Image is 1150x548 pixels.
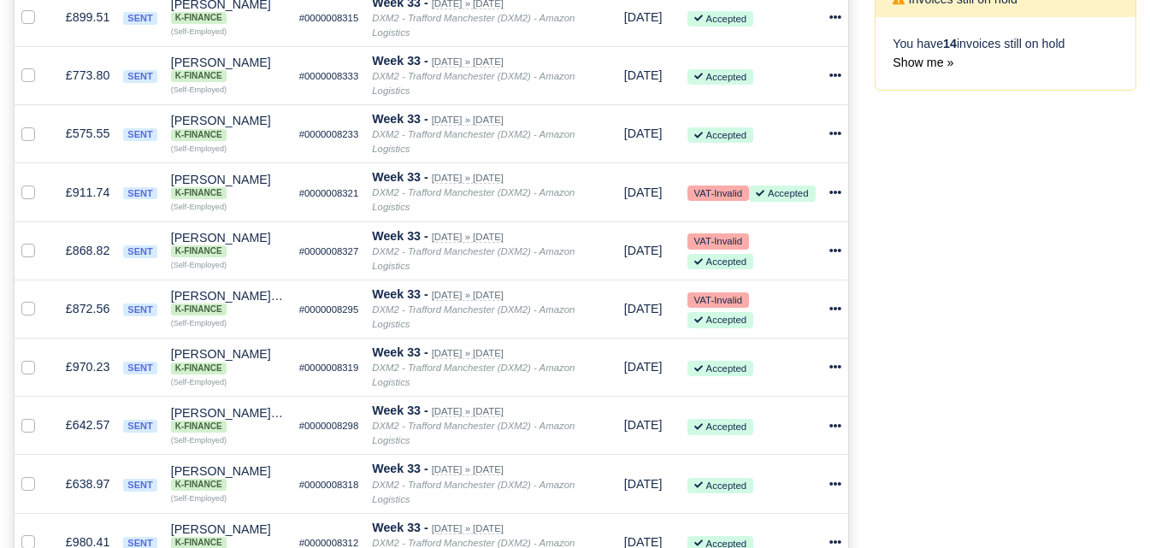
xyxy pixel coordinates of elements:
[687,233,749,249] small: VAT-Invalid
[372,404,428,417] strong: Week 33 -
[49,46,116,104] td: £773.80
[624,418,663,432] span: 1 day from now
[432,173,504,184] small: [DATE] » [DATE]
[432,290,504,301] small: [DATE] » [DATE]
[171,348,286,374] div: [PERSON_NAME] K-Finance
[171,479,227,491] span: K-Finance
[171,465,286,491] div: [PERSON_NAME] K-Finance
[687,69,753,85] small: Accepted
[123,479,156,492] span: sent
[432,523,504,534] small: [DATE] » [DATE]
[171,187,227,199] span: K-Finance
[943,37,957,50] strong: 14
[624,68,663,82] span: 1 day from now
[171,12,227,24] span: K-Finance
[372,170,428,184] strong: Week 33 -
[372,480,575,504] i: DXM2 - Trafford Manchester (DXM2) - Amazon Logistics
[49,339,116,397] td: £970.23
[687,292,749,308] small: VAT-Invalid
[49,163,116,221] td: £911.74
[49,280,116,338] td: £872.56
[372,345,428,359] strong: Week 33 -
[123,12,156,25] span: sent
[687,11,753,27] small: Accepted
[171,27,227,36] small: (Self-Employed)
[372,246,575,271] i: DXM2 - Trafford Manchester (DXM2) - Amazon Logistics
[49,455,116,513] td: £638.97
[624,127,663,140] span: 1 day from now
[372,54,428,68] strong: Week 33 -
[432,56,504,68] small: [DATE] » [DATE]
[171,85,227,94] small: (Self-Employed)
[372,421,575,445] i: DXM2 - Trafford Manchester (DXM2) - Amazon Logistics
[171,436,227,445] small: (Self-Employed)
[171,232,286,257] div: [PERSON_NAME] K-Finance
[299,71,359,81] small: #0000008333
[372,229,428,243] strong: Week 33 -
[372,362,575,387] i: DXM2 - Trafford Manchester (DXM2) - Amazon Logistics
[49,397,116,455] td: £642.57
[171,494,227,503] small: (Self-Employed)
[432,464,504,475] small: [DATE] » [DATE]
[171,115,286,140] div: [PERSON_NAME] K-Finance
[432,348,504,359] small: [DATE] » [DATE]
[123,303,156,316] span: sent
[171,290,286,315] div: [PERSON_NAME] [PERSON_NAME] K-Finance
[432,115,504,126] small: [DATE] » [DATE]
[372,304,575,329] i: DXM2 - Trafford Manchester (DXM2) - Amazon Logistics
[171,174,286,199] div: [PERSON_NAME] K-Finance
[372,462,428,475] strong: Week 33 -
[123,128,156,141] span: sent
[123,245,156,258] span: sent
[171,421,227,433] span: K-Finance
[171,232,286,257] div: [PERSON_NAME]
[171,245,227,257] span: K-Finance
[687,127,753,143] small: Accepted
[687,186,749,201] small: VAT-Invalid
[171,70,227,82] span: K-Finance
[171,129,227,141] span: K-Finance
[171,290,286,315] div: [PERSON_NAME] [PERSON_NAME]
[624,10,663,24] span: 1 day from now
[171,303,227,315] span: K-Finance
[624,244,663,257] span: 1 day from now
[299,421,359,431] small: #0000008298
[893,56,953,69] a: Show me »
[1064,466,1150,548] iframe: Chat Widget
[123,70,156,83] span: sent
[372,187,575,212] i: DXM2 - Trafford Manchester (DXM2) - Amazon Logistics
[123,362,156,374] span: sent
[49,105,116,163] td: £575.55
[171,378,227,386] small: (Self-Employed)
[171,56,286,82] div: [PERSON_NAME]
[372,521,428,534] strong: Week 33 -
[123,187,156,200] span: sent
[171,407,286,433] div: [PERSON_NAME] [PERSON_NAME] K-Finance
[687,478,753,493] small: Accepted
[171,174,286,199] div: [PERSON_NAME]
[171,407,286,433] div: [PERSON_NAME] [PERSON_NAME]
[432,406,504,417] small: [DATE] » [DATE]
[624,477,663,491] span: 1 day from now
[171,144,227,153] small: (Self-Employed)
[123,420,156,433] span: sent
[687,312,753,327] small: Accepted
[372,129,575,154] i: DXM2 - Trafford Manchester (DXM2) - Amazon Logistics
[171,348,286,374] div: [PERSON_NAME]
[299,246,359,256] small: #0000008327
[624,360,663,374] span: 1 day from now
[299,480,359,490] small: #0000008318
[372,13,575,38] i: DXM2 - Trafford Manchester (DXM2) - Amazon Logistics
[299,362,359,373] small: #0000008319
[171,56,286,82] div: [PERSON_NAME] K-Finance
[749,186,815,201] small: Accepted
[171,319,227,327] small: (Self-Employed)
[687,361,753,376] small: Accepted
[624,186,663,199] span: 1 day from now
[372,287,428,301] strong: Week 33 -
[624,302,663,315] span: 1 day from now
[171,115,286,140] div: [PERSON_NAME]
[299,538,359,548] small: #0000008312
[876,17,1135,91] div: You have invoices still on hold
